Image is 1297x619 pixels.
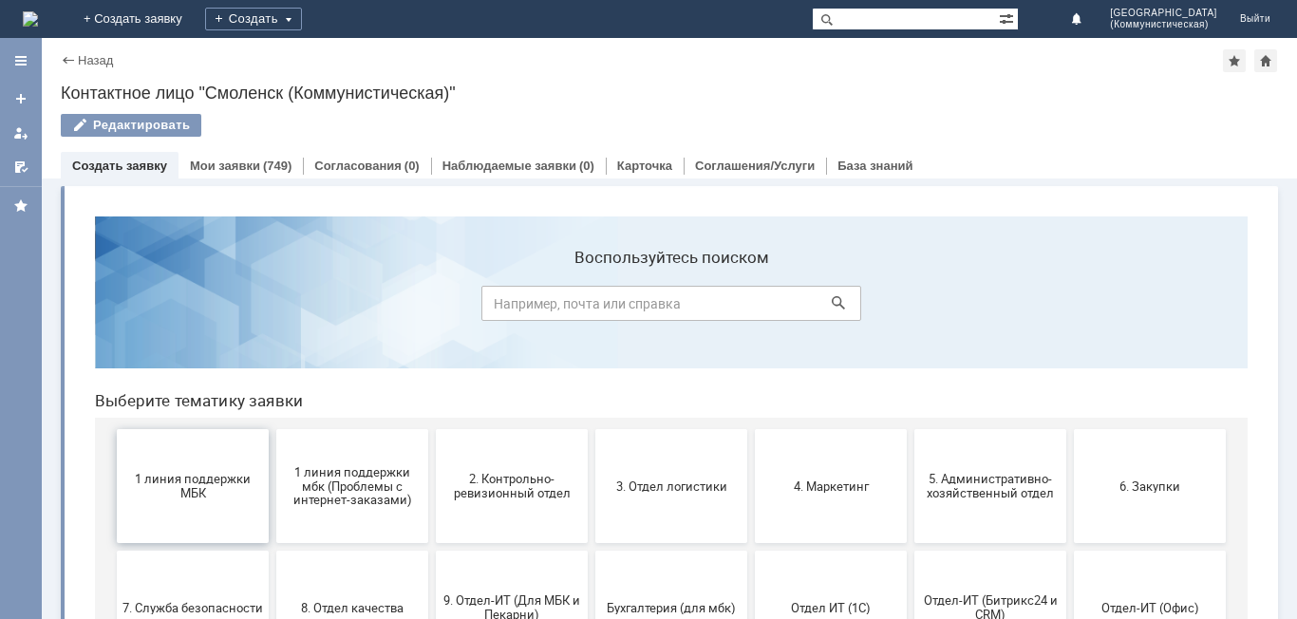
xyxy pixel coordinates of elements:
[835,228,987,342] button: 5. Административно-хозяйственный отдел
[202,263,343,306] span: 1 линия поддержки мбк (Проблемы с интернет-заказами)
[43,399,183,413] span: 7. Служба безопасности
[197,349,348,463] button: 8. Отдел качества
[15,190,1168,209] header: Выберите тематику заявки
[442,159,576,173] a: Наблюдаемые заявки
[516,349,667,463] button: Бухгалтерия (для мбк)
[263,159,291,173] div: (749)
[202,399,343,413] span: 8. Отдел качества
[521,399,662,413] span: Бухгалтерия (для мбк)
[516,471,667,585] button: [PERSON_NAME]. Услуги ИТ для МБК (оформляет L1)
[994,228,1146,342] button: 6. Закупки
[681,520,821,535] span: не актуален
[6,152,36,182] a: Мои согласования
[402,47,781,66] label: Воспользуйтесь поиском
[43,271,183,299] span: 1 линия поддержки МБК
[675,471,827,585] button: не актуален
[37,228,189,342] button: 1 линия поддержки МБК
[1223,49,1246,72] div: Добавить в избранное
[1254,49,1277,72] div: Сделать домашней страницей
[37,349,189,463] button: 7. Служба безопасности
[205,8,302,30] div: Создать
[43,520,183,535] span: Финансовый отдел
[516,228,667,342] button: 3. Отдел логистики
[695,159,815,173] a: Соглашения/Услуги
[617,159,672,173] a: Карточка
[840,392,981,421] span: Отдел-ИТ (Битрикс24 и CRM)
[994,349,1146,463] button: Отдел-ИТ (Офис)
[362,392,502,421] span: 9. Отдел-ИТ (Для МБК и Пекарни)
[314,159,402,173] a: Согласования
[1110,8,1217,19] span: [GEOGRAPHIC_DATA]
[362,514,502,542] span: Это соглашение не активно!
[835,349,987,463] button: Отдел-ИТ (Битрикс24 и CRM)
[402,84,781,120] input: Например, почта или справка
[404,159,420,173] div: (0)
[579,159,594,173] div: (0)
[72,159,167,173] a: Создать заявку
[521,277,662,291] span: 3. Отдел логистики
[6,118,36,148] a: Мои заявки
[837,159,912,173] a: База знаний
[61,84,1278,103] div: Контактное лицо "Смоленск (Коммунистическая)"
[190,159,260,173] a: Мои заявки
[840,271,981,299] span: 5. Административно-хозяйственный отдел
[356,471,508,585] button: Это соглашение не активно!
[1000,399,1140,413] span: Отдел-ИТ (Офис)
[23,11,38,27] a: Перейти на домашнюю страницу
[37,471,189,585] button: Финансовый отдел
[1110,19,1217,30] span: (Коммунистическая)
[681,399,821,413] span: Отдел ИТ (1С)
[675,349,827,463] button: Отдел ИТ (1С)
[6,84,36,114] a: Создать заявку
[197,228,348,342] button: 1 линия поддержки мбк (Проблемы с интернет-заказами)
[675,228,827,342] button: 4. Маркетинг
[356,349,508,463] button: 9. Отдел-ИТ (Для МБК и Пекарни)
[356,228,508,342] button: 2. Контрольно-ревизионный отдел
[202,520,343,535] span: Франчайзинг
[521,506,662,549] span: [PERSON_NAME]. Услуги ИТ для МБК (оформляет L1)
[681,277,821,291] span: 4. Маркетинг
[78,53,113,67] a: Назад
[362,271,502,299] span: 2. Контрольно-ревизионный отдел
[1000,277,1140,291] span: 6. Закупки
[23,11,38,27] img: logo
[197,471,348,585] button: Франчайзинг
[999,9,1018,27] span: Расширенный поиск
